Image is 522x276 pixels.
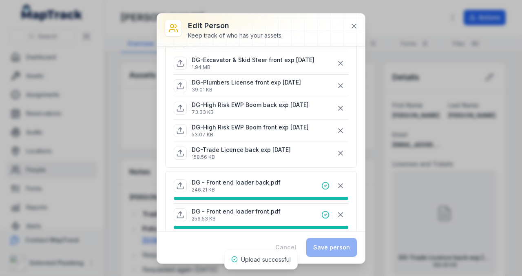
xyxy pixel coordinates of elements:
[192,216,281,222] p: 256.53 KB
[188,31,283,40] div: Keep track of who has your assets.
[192,178,281,187] p: DG - Front end loader back.pdf
[192,78,301,87] p: DG-Plumbers License front exp [DATE]
[241,256,291,263] span: Upload successful
[192,123,309,131] p: DG-High Risk EWP Boom front exp [DATE]
[192,56,314,64] p: DG-Excavator & Skid Steer front exp [DATE]
[192,131,309,138] p: 53.07 KB
[192,101,309,109] p: DG-High Risk EWP Boom back exp [DATE]
[192,154,291,160] p: 158.56 KB
[192,187,281,193] p: 246.21 KB
[192,207,281,216] p: DG - Front end loader front.pdf
[192,87,301,93] p: 39.01 KB
[192,64,314,71] p: 1.94 MB
[188,20,283,31] h3: Edit person
[192,146,291,154] p: DG-Trade Licence back exp [DATE]
[192,109,309,116] p: 73.33 KB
